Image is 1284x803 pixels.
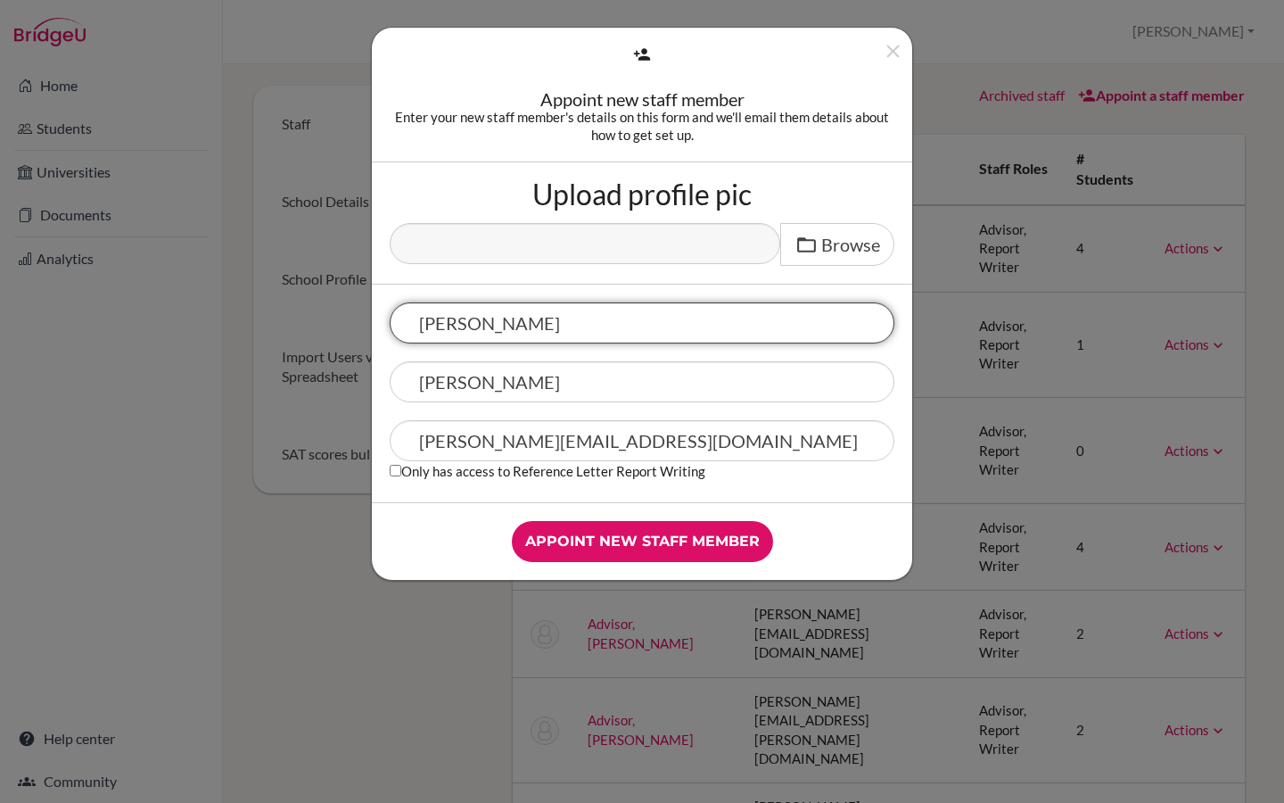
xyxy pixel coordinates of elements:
[390,361,894,402] input: Last name
[390,420,894,461] input: Email
[390,461,705,480] label: Only has access to Reference Letter Report Writing
[390,465,401,476] input: Only has access to Reference Letter Report Writing
[532,180,752,209] label: Upload profile pic
[390,90,894,108] div: Appoint new staff member
[882,40,904,70] button: Close
[821,234,880,255] span: Browse
[390,108,894,144] div: Enter your new staff member's details on this form and we'll email them details about how to get ...
[512,521,773,562] input: Appoint new staff member
[390,302,894,344] input: First name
